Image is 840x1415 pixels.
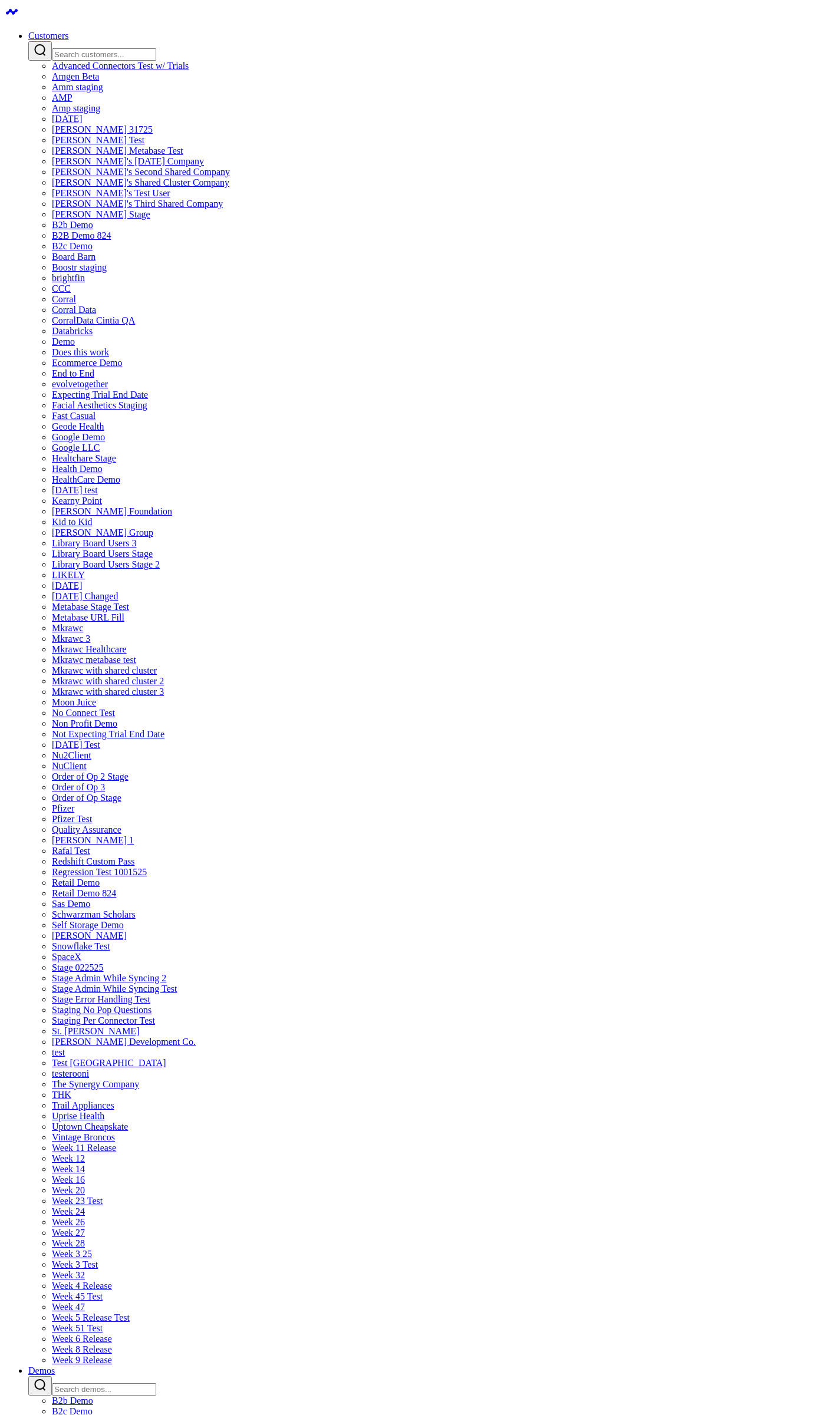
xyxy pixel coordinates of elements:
a: Pfizer Test [52,814,92,824]
a: Pfizer [52,803,74,813]
a: Amgen Beta [52,71,99,81]
a: Mkrawc [52,623,83,633]
a: testerooni [52,1068,89,1078]
a: [PERSON_NAME] Foundation [52,506,172,516]
a: Uptown Cheapskate [52,1122,128,1132]
a: [PERSON_NAME] 31725 [52,124,153,134]
a: Stage Error Handling Test [52,994,150,1004]
a: [PERSON_NAME]'s Test User [52,188,170,198]
a: Databricks [52,326,93,336]
a: [DATE] Test [52,740,100,750]
a: [PERSON_NAME] Group [52,527,153,537]
a: Week 4 Release [52,1281,112,1291]
a: Week 8 Release [52,1344,112,1354]
a: [PERSON_NAME] Test [52,135,144,145]
a: Week 5 Release Test [52,1312,130,1322]
a: [PERSON_NAME]'s Third Shared Company [52,199,223,209]
a: Library Board Users Stage [52,549,153,559]
a: Retail Demo 824 [52,888,116,898]
a: Kearny Point [52,496,102,506]
a: NuClient [52,761,87,771]
a: Does this work [52,347,109,357]
a: B2b Demo [52,220,93,230]
a: Quality Assurance [52,824,121,835]
a: End to End [52,368,94,378]
a: [PERSON_NAME] 1 [52,835,134,845]
a: Retail Demo [52,878,100,888]
a: Amm staging [52,82,103,92]
a: Week 14 [52,1164,85,1174]
a: Sas Demo [52,899,90,909]
a: Week 12 [52,1153,85,1163]
a: [DATE] [52,580,83,591]
a: test [52,1047,65,1057]
a: Health Demo [52,464,103,474]
a: Order of Op 2 Stage [52,771,129,781]
a: Week 9 Release [52,1355,112,1365]
a: Metabase URL Fill [52,612,124,622]
a: Mkrawc with shared cluster 3 [52,687,164,697]
a: Amp staging [52,103,100,113]
input: Search demos input [52,1383,156,1396]
a: Nu2Client [52,750,91,760]
a: Week 45 Test [52,1291,103,1301]
a: The Synergy Company [52,1079,139,1089]
a: HealthCare Demo [52,474,120,484]
a: Week 27 [52,1228,85,1238]
a: Trail Appliances [52,1100,114,1110]
a: Redshift Custom Pass [52,856,134,866]
a: Demos [28,1365,55,1376]
a: CCC [52,283,71,293]
a: B2c Demo [52,241,93,251]
a: Boostr staging [52,262,107,272]
a: Week 51 Test [52,1323,103,1333]
a: [PERSON_NAME] Development Co. [52,1037,196,1047]
a: Mkrawc 3 [52,634,90,644]
a: Week 3 25 [52,1249,92,1259]
a: Metabase Stage Test [52,602,129,612]
a: Not Expecting Trial End Date [52,729,164,739]
a: Vintage Broncos [52,1132,115,1142]
a: Order of Op Stage [52,793,121,803]
a: Stage 022525 [52,962,104,972]
a: THK [52,1090,71,1100]
a: Stage Admin While Syncing Test [52,984,177,994]
a: Mkrawc with shared cluster [52,665,157,675]
input: Search customers input [52,48,156,61]
a: Week 26 [52,1217,85,1227]
a: [DATE] Changed [52,591,118,601]
a: Stage Admin While Syncing 2 [52,973,166,983]
a: Library Board Users Stage 2 [52,559,160,569]
a: Demo [52,337,75,347]
a: Expecting Trial End Date [52,390,148,400]
a: Library Board Users 3 [52,538,137,548]
a: Moon Juice [52,697,96,707]
a: Week 47 [52,1302,85,1312]
a: Rafal Test [52,846,90,856]
a: brightfin [52,273,85,283]
a: Week 28 [52,1238,85,1248]
a: Mkrawc metabase test [52,655,136,665]
a: Week 16 [52,1175,85,1185]
a: Schwarzman Scholars [52,909,136,919]
a: Geode Health [52,421,104,431]
a: [PERSON_NAME]'s Shared Cluster Company [52,177,229,187]
a: Order of Op 3 [52,782,105,792]
a: [PERSON_NAME] [52,931,127,941]
button: Search demos button [28,1376,52,1396]
a: Week 20 [52,1185,85,1195]
a: Mkrawc Healthcare [52,644,127,654]
a: B2b Demo [52,1396,93,1406]
a: Facial Aesthetics Staging [52,400,147,410]
a: Corral [52,294,76,304]
a: LIKELY [52,570,85,580]
a: Snowflake Test [52,941,110,951]
a: Week 32 [52,1270,85,1280]
a: B2B Demo 824 [52,230,111,240]
a: Test [GEOGRAPHIC_DATA] [52,1058,166,1068]
a: Customers [28,31,68,41]
a: Week 6 Release [52,1334,112,1344]
a: Self Storage Demo [52,920,124,930]
a: Mkrawc with shared cluster 2 [52,676,164,686]
a: Fast Casual [52,411,95,421]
